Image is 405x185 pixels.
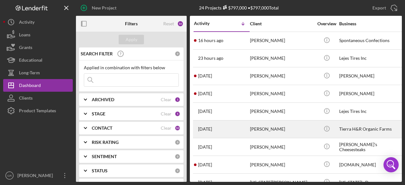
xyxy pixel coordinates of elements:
div: [PERSON_NAME] [16,169,57,183]
div: Open Intercom Messenger [383,157,399,172]
div: Business [339,21,402,26]
div: [PERSON_NAME] [250,103,313,120]
b: Filters [125,21,138,26]
button: Long-Term [3,66,73,79]
button: Grants [3,41,73,54]
div: Educational [19,54,42,68]
time: 2025-09-03 16:47 [198,56,223,61]
div: Tierra H&R Organic Farms [339,121,402,138]
button: Dashboard [3,79,73,92]
div: Dashboard [19,79,41,93]
button: New Project [76,2,123,14]
time: 2025-08-23 05:05 [198,145,212,150]
div: Lejes Tires Inc [339,103,402,120]
div: Lejes Tires Inc [339,50,402,67]
div: Client [250,21,313,26]
b: STATUS [92,168,108,173]
div: Spontaneous Confections [339,32,402,49]
div: Overview [315,21,339,26]
div: Product Templates [19,104,56,119]
button: Export [366,2,402,14]
div: Activity [194,21,222,26]
div: Long-Term [19,66,40,81]
button: Product Templates [3,104,73,117]
div: [PERSON_NAME] [339,85,402,102]
b: SEARCH FILTER [81,51,113,56]
b: CONTACT [92,126,112,131]
div: Activity [19,16,34,30]
div: Clear [161,111,171,116]
div: 0 [175,168,180,174]
div: [PERSON_NAME] [250,50,313,67]
b: SENTIMENT [92,154,117,159]
div: Clear [161,97,171,102]
button: GR[PERSON_NAME] [3,169,73,182]
div: 0 [175,154,180,159]
div: Export [372,2,386,14]
button: Educational [3,54,73,66]
button: Clients [3,92,73,104]
div: Applied in combination with filters below [84,65,179,70]
div: Grants [19,41,32,55]
div: 0 [175,139,180,145]
time: 2025-08-21 04:32 [198,180,212,185]
div: [PERSON_NAME] [250,32,313,49]
div: 10 [175,125,180,131]
text: GR [7,174,12,177]
b: STAGE [92,111,105,116]
div: [PERSON_NAME] [250,139,313,155]
div: Clients [19,92,33,106]
div: [PERSON_NAME] [250,156,313,173]
div: 1 [175,97,180,102]
div: [PERSON_NAME] [250,68,313,84]
div: [PERSON_NAME] [250,85,313,102]
time: 2025-08-28 20:25 [198,91,212,96]
div: [PERSON_NAME] [250,121,313,138]
time: 2025-08-22 03:53 [198,162,212,167]
time: 2025-08-28 02:54 [198,109,212,114]
b: ARCHIVED [92,97,114,102]
div: Clear [161,126,171,131]
div: Loans [19,28,30,43]
button: Apply [119,35,144,44]
div: [PERSON_NAME]'s Cheesesteaks [339,139,402,155]
div: 16 [177,21,184,27]
button: Activity [3,16,73,28]
time: 2025-09-03 23:56 [198,38,223,43]
time: 2025-08-25 21:44 [198,126,212,132]
div: New Project [92,2,116,14]
time: 2025-09-01 22:14 [198,73,212,78]
div: 0 [175,51,180,57]
div: 24 Projects • $797,000 Total [199,5,279,10]
div: Reset [163,21,174,26]
div: [DOMAIN_NAME] [339,156,402,173]
div: 5 [175,111,180,117]
button: Loans [3,28,73,41]
b: RISK RATING [92,140,119,145]
div: [PERSON_NAME] [339,68,402,84]
div: Apply [126,35,137,44]
div: $797,000 [221,5,247,10]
